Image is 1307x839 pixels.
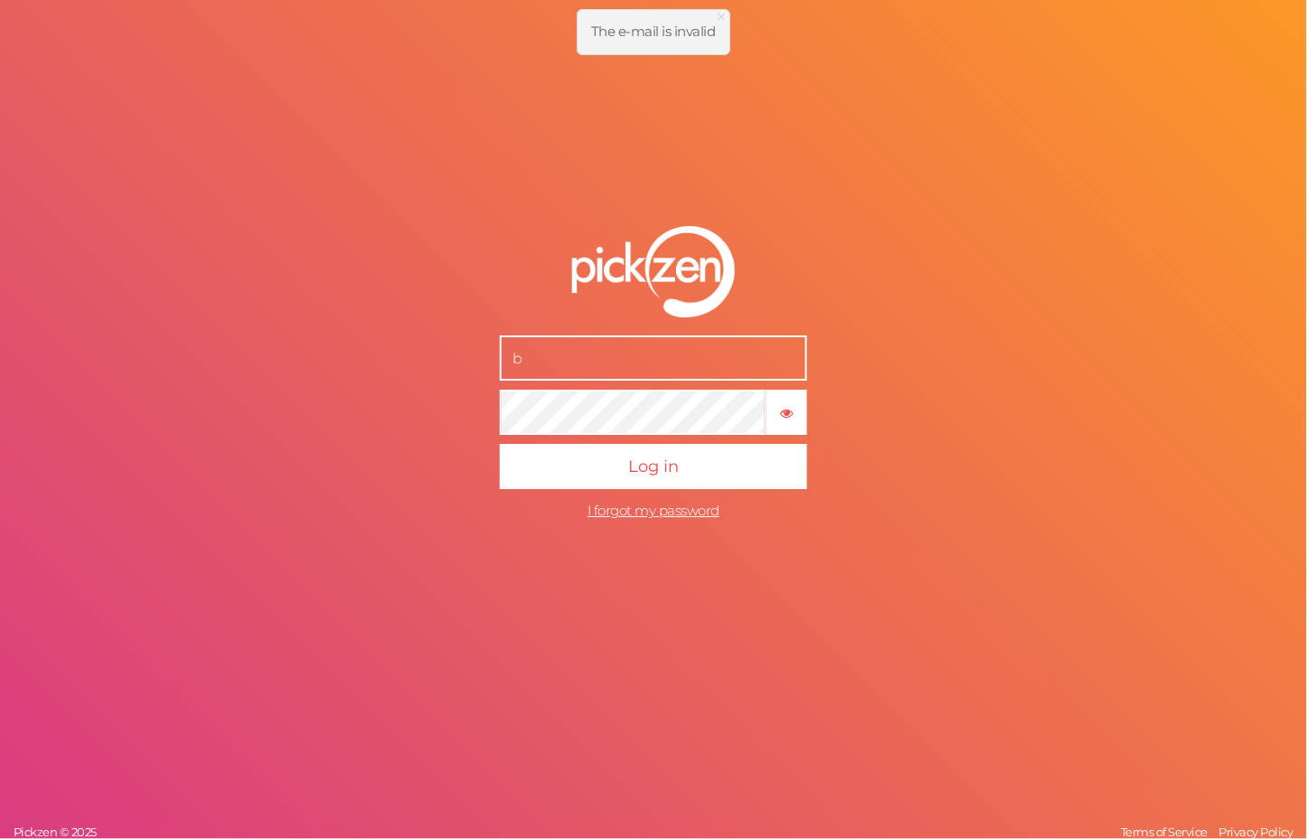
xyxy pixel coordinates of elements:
[591,23,716,40] span: The e-mail is invalid
[572,226,735,318] img: pz-logo-white.png
[1219,825,1293,839] span: Privacy Policy
[628,457,679,477] span: Log in
[1215,825,1298,839] a: Privacy Policy
[500,336,807,382] input: E-mail
[716,4,729,30] span: ×
[500,445,807,490] button: Log in
[9,825,101,839] a: Pickzen © 2025
[588,503,719,520] a: I forgot my password
[1122,825,1208,839] span: Terms of Service
[1117,825,1213,839] a: Terms of Service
